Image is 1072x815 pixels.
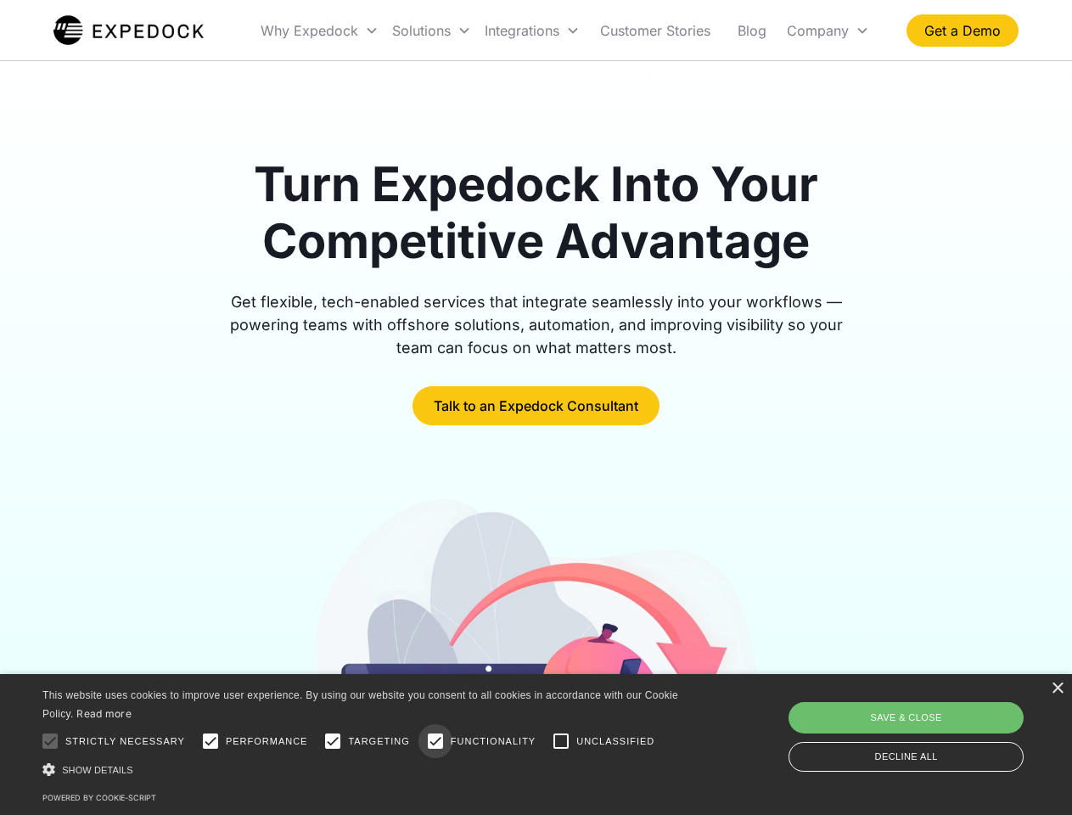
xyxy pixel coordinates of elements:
span: Functionality [451,734,536,749]
img: Expedock Logo [53,14,204,48]
h1: Turn Expedock Into Your Competitive Advantage [210,156,862,270]
span: Unclassified [576,734,654,749]
span: Targeting [348,734,409,749]
a: Powered by cookie-script [42,793,156,802]
div: Integrations [485,22,559,39]
a: Get a Demo [906,14,1019,47]
a: Blog [724,2,780,59]
span: Show details [62,765,133,775]
iframe: Chat Widget [789,632,1072,815]
a: Customer Stories [587,2,724,59]
div: Show details [42,761,684,778]
div: Why Expedock [254,2,385,59]
div: Company [787,22,849,39]
div: Get flexible, tech-enabled services that integrate seamlessly into your workflows — powering team... [210,290,862,359]
span: Performance [226,734,308,749]
a: Read more [76,707,132,720]
a: home [53,14,204,48]
span: This website uses cookies to improve user experience. By using our website you consent to all coo... [42,689,678,721]
div: Solutions [392,22,451,39]
div: Solutions [385,2,478,59]
div: Why Expedock [261,22,358,39]
span: Strictly necessary [65,734,185,749]
div: Integrations [478,2,587,59]
div: Company [780,2,876,59]
a: Talk to an Expedock Consultant [413,386,659,425]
